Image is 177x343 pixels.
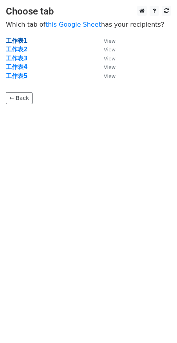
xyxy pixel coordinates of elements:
[6,20,171,29] p: Which tab of has your recipients?
[138,305,177,343] iframe: Chat Widget
[45,21,101,28] a: this Google Sheet
[96,46,116,53] a: View
[6,92,33,104] a: ← Back
[104,73,116,79] small: View
[6,55,27,62] a: 工作表3
[6,37,27,44] a: 工作表1
[96,64,116,71] a: View
[104,38,116,44] small: View
[104,47,116,53] small: View
[96,73,116,80] a: View
[6,46,27,53] a: 工作表2
[6,64,27,71] a: 工作表4
[96,37,116,44] a: View
[6,73,27,80] a: 工作表5
[104,64,116,70] small: View
[96,55,116,62] a: View
[6,6,171,17] h3: Choose tab
[104,56,116,62] small: View
[138,305,177,343] div: 聊天小组件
